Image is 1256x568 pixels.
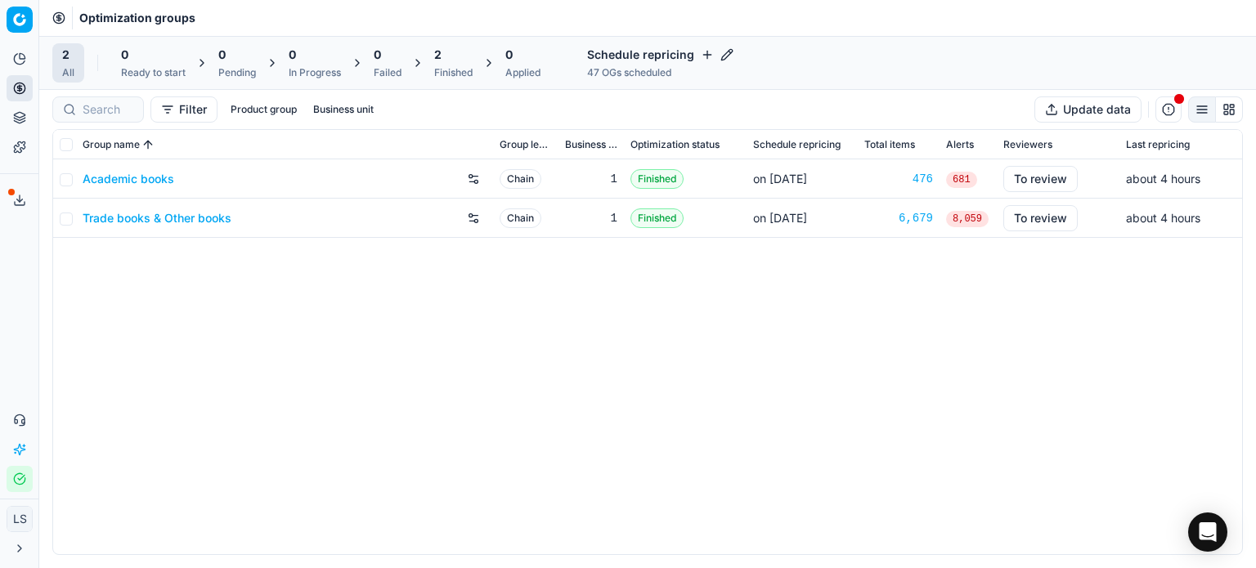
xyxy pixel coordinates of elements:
button: To review [1003,205,1078,231]
div: Open Intercom Messenger [1188,512,1227,552]
button: To review [1003,166,1078,192]
span: 0 [218,47,226,63]
span: Group level [500,138,552,151]
span: 0 [505,47,513,63]
span: Optimization status [630,138,720,151]
button: LS [7,506,33,532]
span: Last repricing [1126,138,1190,151]
span: Chain [500,208,541,228]
span: 2 [62,47,70,63]
h4: Schedule repricing [587,47,733,63]
span: on [DATE] [753,172,807,186]
span: about 4 hours [1126,211,1200,225]
a: 476 [864,171,933,187]
span: on [DATE] [753,211,807,225]
span: Reviewers [1003,138,1052,151]
input: Search [83,101,133,118]
span: 0 [289,47,296,63]
div: In Progress [289,66,341,79]
span: 2 [434,47,442,63]
span: Finished [630,169,684,189]
div: Ready to start [121,66,186,79]
a: 6,679 [864,210,933,226]
span: Finished [630,208,684,228]
span: Group name [83,138,140,151]
button: Filter [150,96,218,123]
span: 681 [946,172,977,188]
div: 1 [565,210,617,226]
span: 0 [374,47,381,63]
span: 0 [121,47,128,63]
span: LS [7,507,32,531]
span: about 4 hours [1126,172,1200,186]
div: 1 [565,171,617,187]
div: 47 OGs scheduled [587,66,733,79]
div: Pending [218,66,256,79]
span: Business unit [565,138,617,151]
nav: breadcrumb [79,10,195,26]
div: Failed [374,66,401,79]
span: 8,059 [946,211,989,227]
span: Chain [500,169,541,189]
button: Business unit [307,100,380,119]
div: Applied [505,66,541,79]
span: Alerts [946,138,974,151]
a: Trade books & Other books [83,210,231,226]
span: Total items [864,138,915,151]
button: Update data [1034,96,1142,123]
a: Academic books [83,171,174,187]
button: Product group [224,100,303,119]
div: Finished [434,66,473,79]
span: Optimization groups [79,10,195,26]
div: All [62,66,74,79]
button: Sorted by Group name ascending [140,136,156,153]
span: Schedule repricing [753,138,841,151]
